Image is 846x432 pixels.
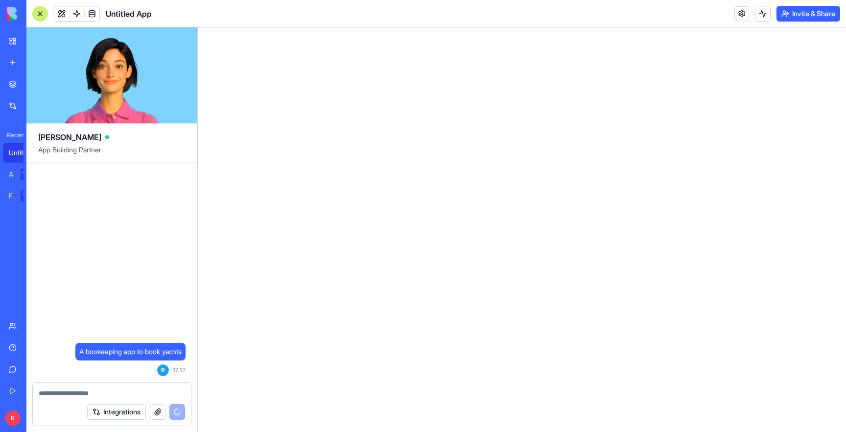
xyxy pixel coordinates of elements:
img: logo [7,7,68,21]
span: 17:12 [173,366,186,374]
span: [PERSON_NAME] [38,131,101,143]
span: R [5,410,21,426]
span: A bookeeping app to book yachts [79,347,182,357]
a: Untitled App [3,143,42,163]
span: Recent [3,131,23,139]
span: Untitled App [106,8,152,20]
span: R [157,364,169,376]
div: Feedback Form [9,191,14,201]
div: Untitled App [9,148,36,158]
span: App Building Partner [38,145,186,163]
div: TRY [21,168,36,180]
div: AI Logo Generator [9,169,14,179]
a: AI Logo GeneratorTRY [3,165,42,184]
div: TRY [21,190,36,202]
button: Invite & Share [776,6,840,22]
button: Integrations [87,404,146,420]
a: Feedback FormTRY [3,186,42,206]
